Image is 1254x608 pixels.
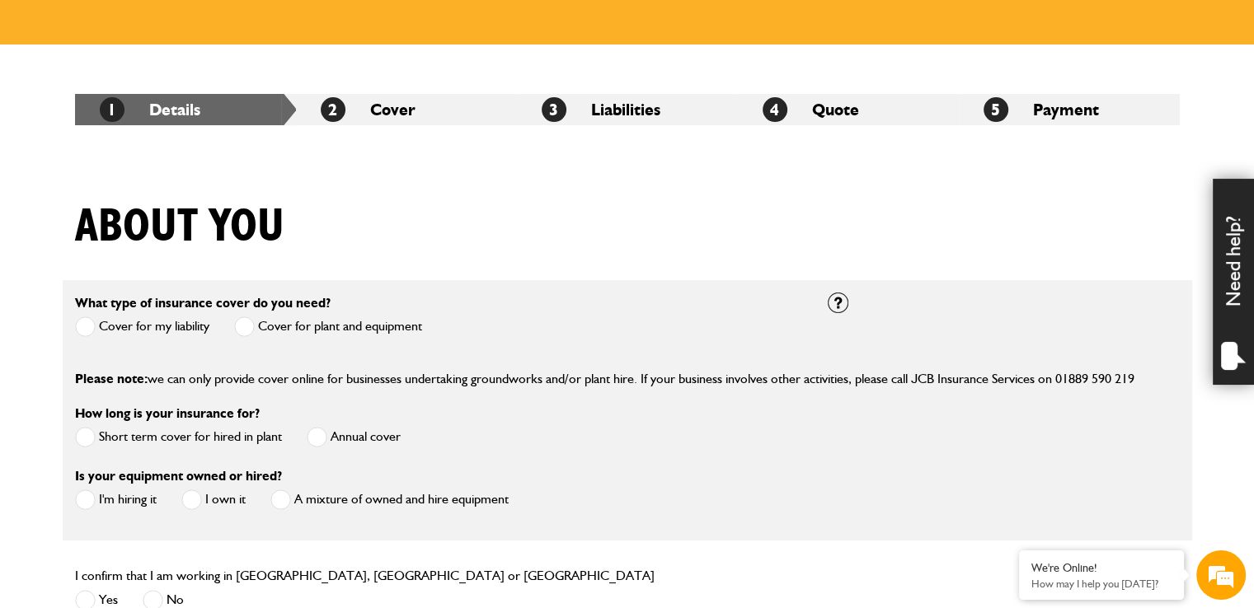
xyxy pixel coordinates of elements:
[763,97,787,122] span: 4
[984,97,1008,122] span: 5
[21,298,301,464] textarea: Type your message and hit 'Enter'
[75,489,157,510] label: I'm hiring it
[321,97,345,122] span: 2
[100,97,124,122] span: 1
[224,478,299,500] em: Start Chat
[75,470,282,483] label: Is your equipment owned or hired?
[959,94,1180,125] li: Payment
[517,94,738,125] li: Liabilities
[75,94,296,125] li: Details
[234,316,422,337] label: Cover for plant and equipment
[1031,561,1172,575] div: We're Online!
[75,316,209,337] label: Cover for my liability
[86,92,277,114] div: Chat with us now
[270,8,310,48] div: Minimize live chat window
[542,97,566,122] span: 3
[75,407,260,420] label: How long is your insurance for?
[21,201,301,237] input: Enter your email address
[21,152,301,189] input: Enter your last name
[1031,578,1172,590] p: How may I help you today?
[28,91,69,115] img: d_20077148190_company_1631870298795_20077148190
[75,569,655,582] label: I confirm that I am working in [GEOGRAPHIC_DATA], [GEOGRAPHIC_DATA] or [GEOGRAPHIC_DATA]
[75,368,1180,390] p: we can only provide cover online for businesses undertaking groundworks and/or plant hire. If you...
[181,489,246,510] label: I own it
[75,199,284,255] h1: About you
[75,297,331,310] label: What type of insurance cover do you need?
[296,94,517,125] li: Cover
[1213,179,1254,385] div: Need help?
[738,94,959,125] li: Quote
[21,250,301,286] input: Enter your phone number
[307,427,401,447] label: Annual cover
[75,371,148,386] span: Please note:
[270,489,509,510] label: A mixture of owned and hire equipment
[75,427,282,447] label: Short term cover for hired in plant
